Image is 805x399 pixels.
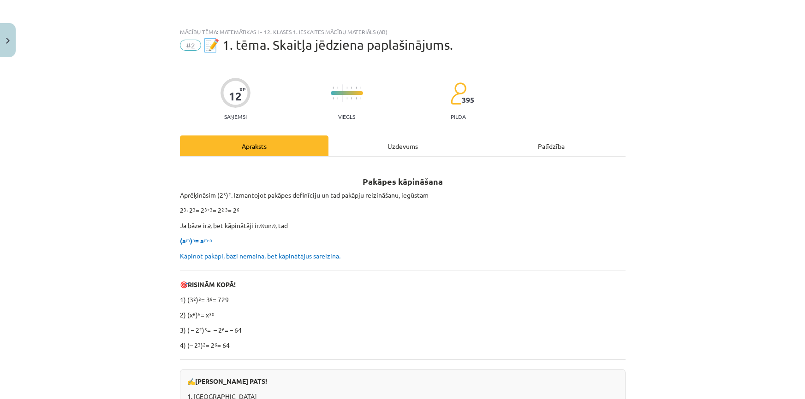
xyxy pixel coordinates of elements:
[346,87,347,89] img: icon-short-line-57e1e144782c952c97e751825c79c345078a6d821885a25fce030b3d8c18986b.svg
[180,252,340,260] span: Kāpinot pakāpi, bāzi nemaina, bet kāpinātājus sareizina.
[229,90,242,103] div: 12
[180,135,328,156] div: Apraksts
[221,206,228,213] sup: 2∙3
[192,236,195,243] sup: n
[237,206,239,213] sup: 6
[337,97,338,100] img: icon-short-line-57e1e144782c952c97e751825c79c345078a6d821885a25fce030b3d8c18986b.svg
[204,206,213,213] sup: 3+3
[187,376,618,386] p: ✍️
[184,206,186,213] sup: 3
[337,87,338,89] img: icon-short-line-57e1e144782c952c97e751825c79c345078a6d821885a25fce030b3d8c18986b.svg
[180,190,626,200] p: Aprēķināsim (2 ) . Izmantojot pakāpes definīciju un tad pakāpju reizināšanu, iegūstam
[451,113,465,120] p: pilda
[180,340,626,350] p: 4) (– 2 ) = 2 = 64
[195,377,267,385] b: [PERSON_NAME] PATS!
[180,205,626,215] p: 2 ∙ 2 = 2 = 2 = 2
[204,326,207,333] sup: 3
[203,341,206,348] sup: 2
[207,221,210,229] i: a
[198,311,201,317] sup: 5
[6,38,10,44] img: icon-close-lesson-0947bae3869378f0d4975bcd49f059093ad1ed9edebbc8119c70593378902aed.svg
[210,295,213,302] sup: 6
[351,87,352,89] img: icon-short-line-57e1e144782c952c97e751825c79c345078a6d821885a25fce030b3d8c18986b.svg
[180,325,626,335] p: 3) ( – 2 ) = – 2 = – 64
[360,97,361,100] img: icon-short-line-57e1e144782c952c97e751825c79c345078a6d821885a25fce030b3d8c18986b.svg
[198,295,201,302] sup: 3
[272,221,275,229] i: n
[223,191,226,198] sup: 3
[215,341,217,348] sup: 6
[333,87,334,89] img: icon-short-line-57e1e144782c952c97e751825c79c345078a6d821885a25fce030b3d8c18986b.svg
[338,113,355,120] p: Viegls
[188,280,236,288] b: RISINĀM KOPĀ!
[363,176,443,187] b: Pakāpes kāpināšana
[180,40,201,51] span: #2
[328,135,477,156] div: Uzdevums
[180,29,626,35] div: Mācību tēma: Matemātikas i - 12. klases 1. ieskaites mācību materiāls (ab)
[203,37,453,53] span: 📝 1. tēma. Skaitļa jēdziena paplašinājums.
[193,311,196,317] sup: 6
[198,341,201,348] sup: 3
[259,221,264,229] i: m
[193,206,196,213] sup: 3
[462,96,474,104] span: 395
[209,311,215,317] sup: 30
[228,191,231,198] sup: 2
[346,97,347,100] img: icon-short-line-57e1e144782c952c97e751825c79c345078a6d821885a25fce030b3d8c18986b.svg
[351,97,352,100] img: icon-short-line-57e1e144782c952c97e751825c79c345078a6d821885a25fce030b3d8c18986b.svg
[222,326,225,333] sup: 6
[180,221,626,230] p: Ja bāze ir , bet kāpinātāji ir un , tad
[477,135,626,156] div: Palīdzība
[180,236,212,245] strong: (a ) = a
[360,87,361,89] img: icon-short-line-57e1e144782c952c97e751825c79c345078a6d821885a25fce030b3d8c18986b.svg
[199,326,202,333] sup: 2
[239,87,245,92] span: XP
[180,280,626,289] p: 🎯
[221,113,250,120] p: Saņemsi
[186,236,190,243] sup: m
[333,97,334,100] img: icon-short-line-57e1e144782c952c97e751825c79c345078a6d821885a25fce030b3d8c18986b.svg
[180,310,626,320] p: 2) (x ) = x
[450,82,466,105] img: students-c634bb4e5e11cddfef0936a35e636f08e4e9abd3cc4e673bd6f9a4125e45ecb1.svg
[193,295,196,302] sup: 2
[342,84,343,102] img: icon-long-line-d9ea69661e0d244f92f715978eff75569469978d946b2353a9bb055b3ed8787d.svg
[180,295,626,305] p: 1) (3 ) = 3 = 729
[204,236,212,243] sup: m⋅n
